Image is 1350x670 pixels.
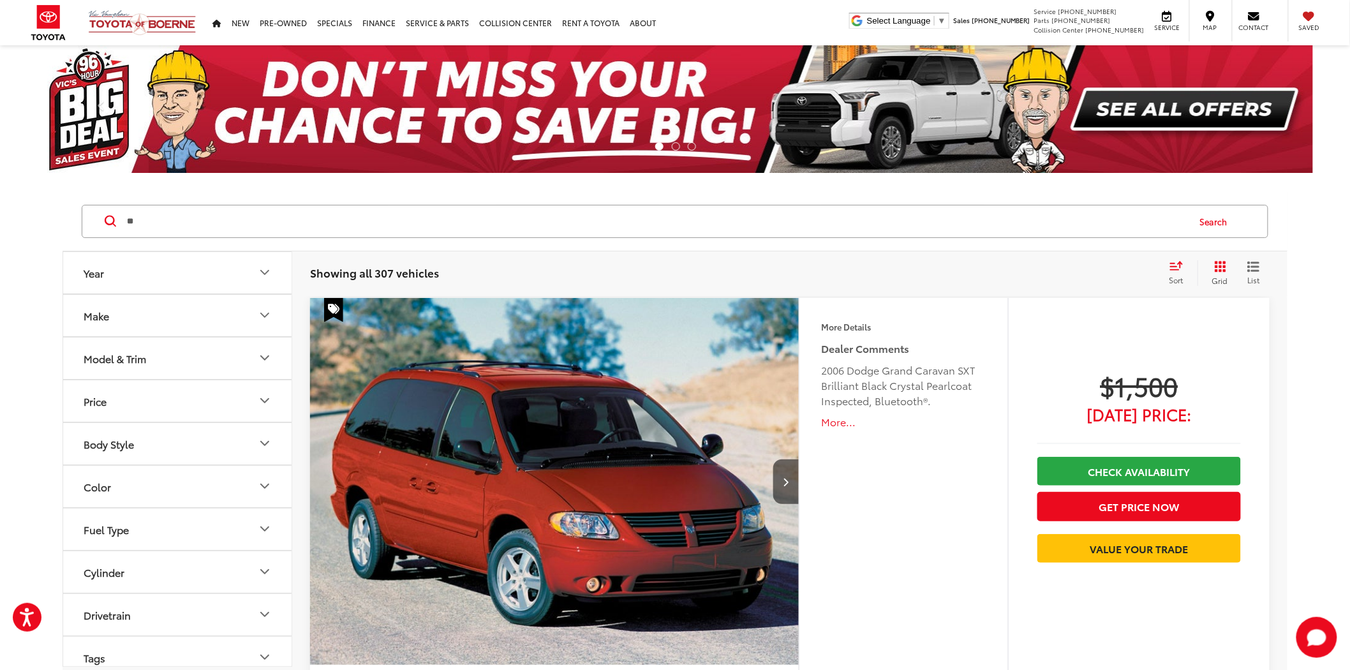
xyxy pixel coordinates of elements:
[84,523,129,535] div: Fuel Type
[822,322,986,331] h4: More Details
[63,509,293,550] button: Fuel TypeFuel Type
[324,298,343,322] span: Special
[1037,408,1241,421] span: [DATE] Price:
[867,16,931,26] span: Select Language
[257,265,272,280] div: Year
[1169,274,1183,285] span: Sort
[822,362,986,408] div: 2006 Dodge Grand Caravan SXT Brilliant Black Crystal Pearlcoat Inspected, Bluetooth®.
[63,295,293,336] button: MakeMake
[1295,23,1323,32] span: Saved
[1037,492,1241,521] button: Get Price Now
[1198,260,1238,286] button: Grid View
[309,298,800,666] img: 2006 Dodge Grand Caravan SXT
[257,479,272,494] div: Color
[126,206,1188,237] input: Search by Make, Model, or Keyword
[1034,25,1084,34] span: Collision Center
[1239,23,1269,32] span: Contact
[257,436,272,451] div: Body Style
[309,298,800,665] a: 2006 Dodge Grand Caravan SXT2006 Dodge Grand Caravan SXT2006 Dodge Grand Caravan SXT2006 Dodge Gr...
[1238,260,1270,286] button: List View
[84,438,134,450] div: Body Style
[63,466,293,507] button: ColorColor
[84,651,105,664] div: Tags
[1037,457,1241,486] a: Check Availability
[773,459,799,504] button: Next image
[63,252,293,294] button: YearYear
[867,16,946,26] a: Select Language​
[37,45,1313,173] img: Big Deal Sales Event
[1034,6,1057,16] span: Service
[257,521,272,537] div: Fuel Type
[1163,260,1198,286] button: Select sort value
[1247,274,1260,285] span: List
[938,16,946,26] span: ▼
[1034,15,1050,25] span: Parts
[310,265,439,280] span: Showing all 307 vehicles
[84,309,109,322] div: Make
[309,298,800,665] div: 2006 Dodge Grand Caravan SXT 0
[1037,534,1241,563] a: Value Your Trade
[953,15,970,25] span: Sales
[257,308,272,323] div: Make
[88,10,197,36] img: Vic Vaughan Toyota of Boerne
[1296,617,1337,658] button: Toggle Chat Window
[1058,6,1117,16] span: [PHONE_NUMBER]
[1153,23,1182,32] span: Service
[63,338,293,379] button: Model & TrimModel & Trim
[1212,275,1228,286] span: Grid
[822,415,986,429] button: More...
[84,609,131,621] div: Drivetrain
[257,393,272,408] div: Price
[257,607,272,622] div: Drivetrain
[84,352,146,364] div: Model & Trim
[822,341,986,356] h5: Dealer Comments
[84,395,107,407] div: Price
[63,594,293,636] button: DrivetrainDrivetrain
[1086,25,1145,34] span: [PHONE_NUMBER]
[84,566,124,578] div: Cylinder
[1196,23,1224,32] span: Map
[257,650,272,665] div: Tags
[1188,205,1246,237] button: Search
[1052,15,1111,25] span: [PHONE_NUMBER]
[63,380,293,422] button: PricePrice
[84,480,111,493] div: Color
[972,15,1030,25] span: [PHONE_NUMBER]
[63,551,293,593] button: CylinderCylinder
[63,423,293,465] button: Body StyleBody Style
[1037,369,1241,401] span: $1,500
[257,350,272,366] div: Model & Trim
[257,564,272,579] div: Cylinder
[1296,617,1337,658] svg: Start Chat
[84,267,104,279] div: Year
